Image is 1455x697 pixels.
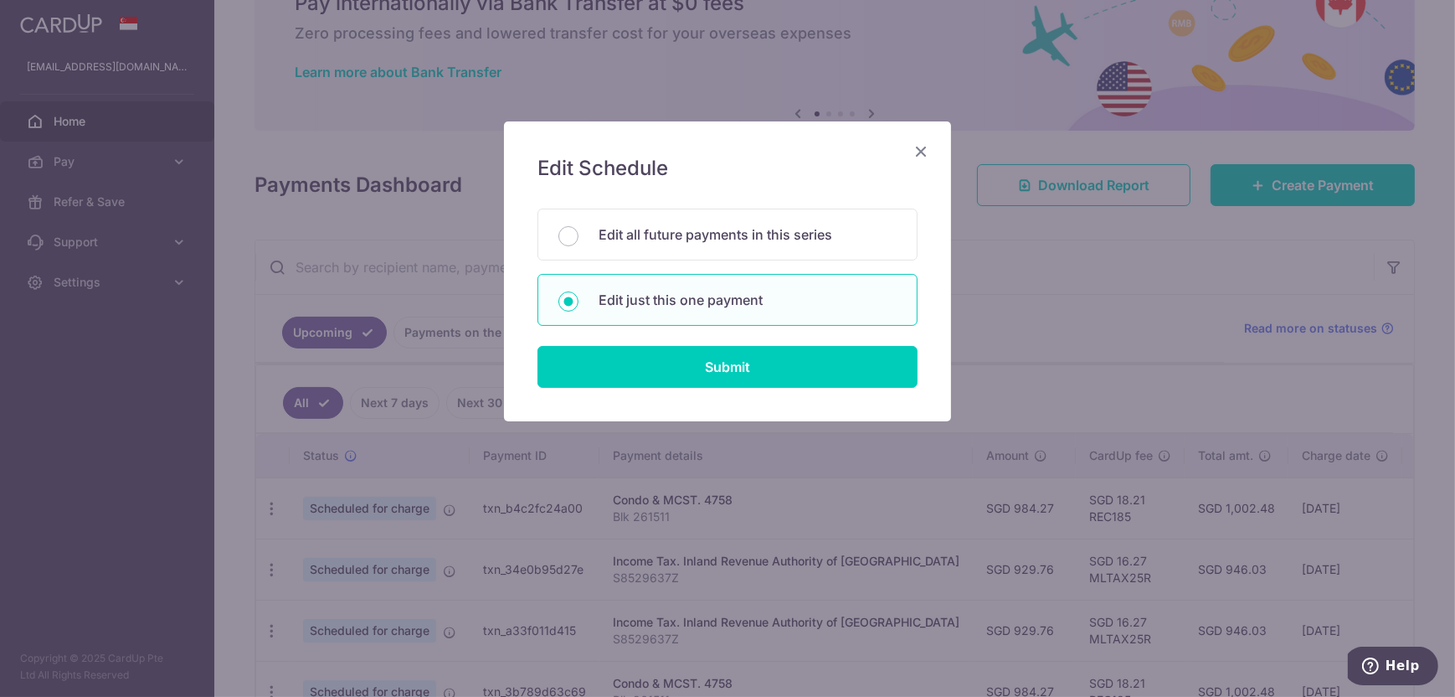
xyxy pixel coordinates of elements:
p: Edit just this one payment [599,290,897,310]
input: Submit [537,346,918,388]
iframe: Opens a widget where you can find more information [1348,647,1438,689]
button: Close [911,142,931,162]
p: Edit all future payments in this series [599,225,897,245]
h5: Edit Schedule [537,155,918,182]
